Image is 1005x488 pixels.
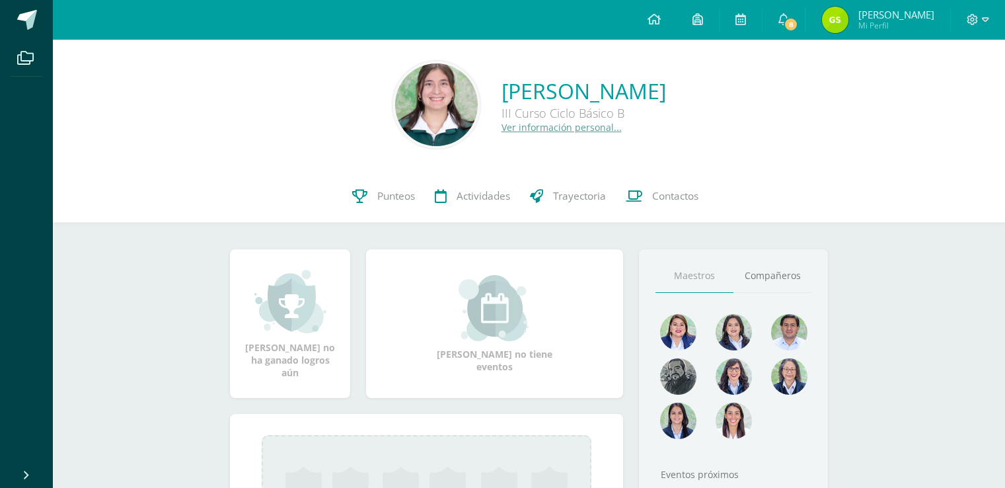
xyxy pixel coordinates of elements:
div: Eventos próximos [655,468,811,481]
a: Maestros [655,259,733,293]
a: [PERSON_NAME] [502,77,666,105]
img: b1da893d1b21f2b9f45fcdf5240f8abd.png [716,358,752,395]
img: achievement_small.png [254,268,326,335]
img: d4e0c534ae446c0d00535d3bb96704e9.png [660,403,696,439]
a: Punteos [342,170,425,223]
a: Actividades [425,170,520,223]
span: Punteos [377,189,415,203]
div: [PERSON_NAME] no tiene eventos [429,275,561,373]
img: 45e5189d4be9c73150df86acb3c68ab9.png [716,314,752,350]
div: [PERSON_NAME] no ha ganado logros aún [243,268,337,379]
span: Contactos [652,189,698,203]
img: 4179e05c207095638826b52d0d6e7b97.png [660,358,696,395]
span: Trayectoria [553,189,606,203]
div: III Curso Ciclo Básico B [502,105,666,121]
img: 8536200cfa7ae5b6d5c727973ec57994.png [395,63,478,146]
img: 4f37302272b6e5e19caeb0d4110de8ad.png [822,7,848,33]
img: 1e7bfa517bf798cc96a9d855bf172288.png [771,314,807,350]
img: event_small.png [459,275,531,341]
img: 38d188cc98c34aa903096de2d1c9671e.png [716,403,752,439]
a: Trayectoria [520,170,616,223]
img: 135afc2e3c36cc19cf7f4a6ffd4441d1.png [660,314,696,350]
span: Mi Perfil [858,20,934,31]
span: 8 [784,17,798,32]
a: Compañeros [733,259,811,293]
span: Actividades [457,189,510,203]
a: Ver información personal... [502,121,622,134]
span: [PERSON_NAME] [858,8,934,21]
a: Contactos [616,170,708,223]
img: 68491b968eaf45af92dd3338bd9092c6.png [771,358,807,395]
